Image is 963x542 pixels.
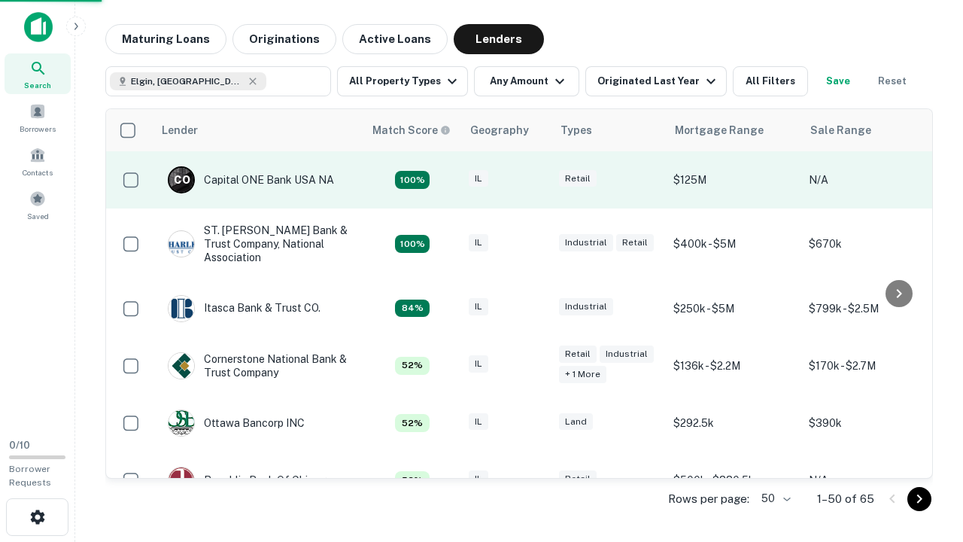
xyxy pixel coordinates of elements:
td: $390k [801,394,937,452]
button: Save your search to get updates of matches that match your search criteria. [814,66,862,96]
th: Sale Range [801,109,937,151]
th: Lender [153,109,363,151]
div: Ottawa Bancorp INC [168,410,305,437]
span: 0 / 10 [9,440,30,451]
button: Any Amount [474,66,579,96]
span: Contacts [23,166,53,178]
td: $670k [801,209,937,280]
td: $799k - $2.5M [801,280,937,337]
th: Geography [461,109,551,151]
div: Industrial [559,298,613,315]
td: $292.5k [666,394,801,452]
div: Capitalize uses an advanced AI algorithm to match your search with the best lender. The match sco... [395,300,430,318]
span: Borrower Requests [9,464,51,488]
div: Retail [559,470,597,488]
div: Capitalize uses an advanced AI algorithm to match your search with the best lender. The match sco... [395,357,430,375]
div: Republic Bank Of Chicago [168,467,333,494]
div: Mortgage Range [675,121,764,139]
td: N/A [801,452,937,509]
div: + 1 more [559,366,606,383]
div: Capitalize uses an advanced AI algorithm to match your search with the best lender. The match sco... [395,414,430,432]
td: $136k - $2.2M [666,337,801,394]
td: $500k - $880.5k [666,452,801,509]
div: Retail [559,346,597,363]
div: Originated Last Year [597,72,720,90]
div: 50 [755,488,793,510]
p: Rows per page: [668,490,749,508]
a: Contacts [5,141,71,181]
button: Originations [232,24,336,54]
td: $125M [666,151,801,209]
p: C O [174,172,190,188]
button: All Property Types [337,66,468,96]
th: Types [551,109,666,151]
a: Borrowers [5,97,71,138]
img: capitalize-icon.png [24,12,53,42]
div: IL [469,298,488,315]
div: IL [469,355,488,373]
div: Retail [559,170,597,187]
h6: Match Score [372,122,448,139]
button: Active Loans [342,24,448,54]
div: IL [469,413,488,431]
div: Capitalize uses an advanced AI algorithm to match your search with the best lender. The match sco... [395,235,430,253]
td: N/A [801,151,937,209]
div: Lender [162,121,198,139]
span: Saved [27,210,49,222]
div: Capitalize uses an advanced AI algorithm to match your search with the best lender. The match sco... [395,171,430,189]
div: IL [469,234,488,251]
p: 1–50 of 65 [817,490,874,508]
div: Industrial [600,346,654,363]
button: Lenders [454,24,544,54]
span: Search [24,79,51,91]
img: picture [169,353,194,379]
div: Industrial [559,234,613,251]
img: picture [169,296,194,321]
th: Mortgage Range [666,109,801,151]
button: Reset [868,66,916,96]
div: Itasca Bank & Trust CO. [168,295,320,322]
button: Maturing Loans [105,24,226,54]
button: Go to next page [907,487,931,511]
div: IL [469,470,488,488]
td: $400k - $5M [666,209,801,280]
div: Capital ONE Bank USA NA [168,166,334,193]
div: IL [469,170,488,187]
button: Originated Last Year [585,66,727,96]
div: Geography [470,121,529,139]
a: Search [5,53,71,94]
img: picture [169,231,194,257]
a: Saved [5,184,71,225]
div: Capitalize uses an advanced AI algorithm to match your search with the best lender. The match sco... [395,471,430,489]
img: picture [169,467,194,493]
div: Cornerstone National Bank & Trust Company [168,352,348,379]
button: All Filters [733,66,808,96]
div: Sale Range [810,121,871,139]
div: Land [559,413,593,431]
div: ST. [PERSON_NAME] Bank & Trust Company, National Association [168,224,348,265]
img: picture [169,410,194,436]
td: $250k - $5M [666,280,801,337]
td: $170k - $2.7M [801,337,937,394]
th: Capitalize uses an advanced AI algorithm to match your search with the best lender. The match sco... [363,109,461,151]
div: Capitalize uses an advanced AI algorithm to match your search with the best lender. The match sco... [372,122,451,139]
div: Types [560,121,592,139]
iframe: Chat Widget [888,422,963,494]
span: Elgin, [GEOGRAPHIC_DATA], [GEOGRAPHIC_DATA] [131,75,244,88]
span: Borrowers [20,123,56,135]
div: Retail [616,234,654,251]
